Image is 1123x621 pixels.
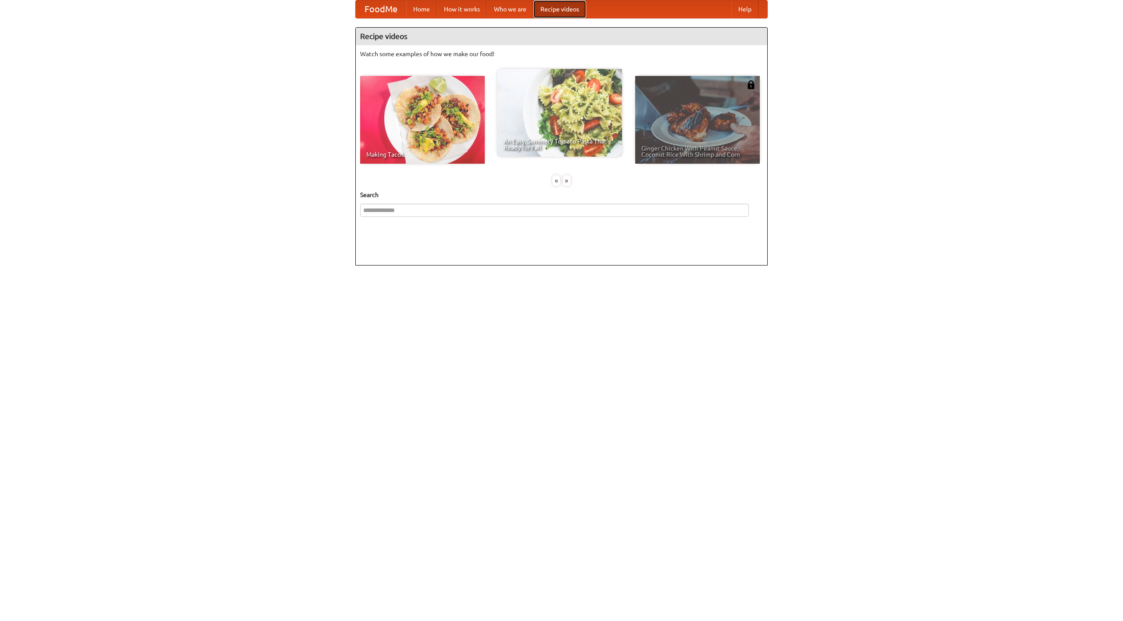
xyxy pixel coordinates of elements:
span: An Easy, Summery Tomato Pasta That's Ready for Fall [504,138,616,151]
a: Help [731,0,758,18]
a: An Easy, Summery Tomato Pasta That's Ready for Fall [497,69,622,157]
a: FoodMe [356,0,406,18]
a: Recipe videos [533,0,586,18]
div: « [552,175,560,186]
a: How it works [437,0,487,18]
h4: Recipe videos [356,28,767,45]
img: 483408.png [747,80,755,89]
div: » [563,175,571,186]
a: Making Tacos [360,76,485,164]
span: Making Tacos [366,151,479,158]
p: Watch some examples of how we make our food! [360,50,763,58]
h5: Search [360,190,763,199]
a: Who we are [487,0,533,18]
a: Home [406,0,437,18]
